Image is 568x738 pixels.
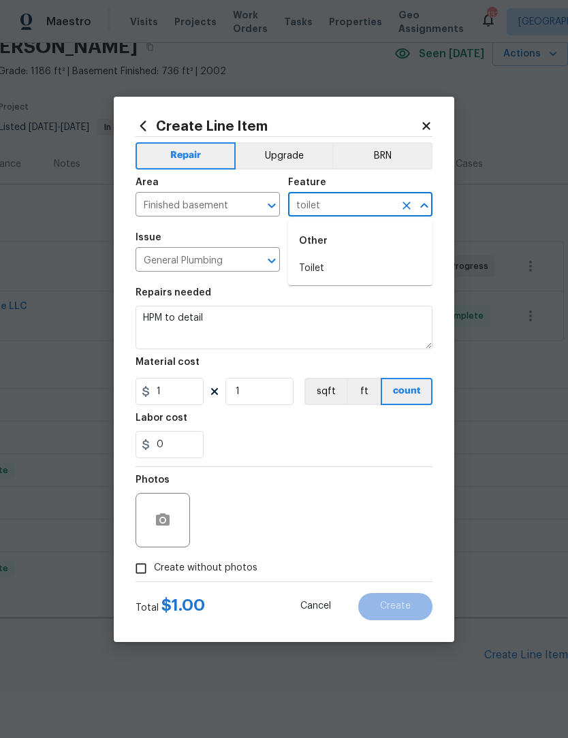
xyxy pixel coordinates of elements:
span: Create without photos [154,561,257,575]
h5: Photos [136,475,170,485]
li: Toilet [288,257,432,280]
button: Open [262,196,281,215]
h5: Repairs needed [136,288,211,298]
h5: Labor cost [136,413,187,423]
button: Create [358,593,432,620]
button: ft [347,378,381,405]
button: Upgrade [236,142,333,170]
button: Close [415,196,434,215]
h5: Area [136,178,159,187]
h5: Material cost [136,357,200,367]
button: Clear [397,196,416,215]
div: Other [288,225,432,257]
button: count [381,378,432,405]
h5: Feature [288,178,326,187]
h5: Issue [136,233,161,242]
textarea: HPM to detail [136,306,432,349]
button: BRN [332,142,432,170]
div: Total [136,598,205,615]
button: Open [262,251,281,270]
h2: Create Line Item [136,118,420,133]
button: Repair [136,142,236,170]
button: Cancel [279,593,353,620]
span: $ 1.00 [161,597,205,613]
span: Cancel [300,601,331,611]
span: Create [380,601,411,611]
button: sqft [304,378,347,405]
